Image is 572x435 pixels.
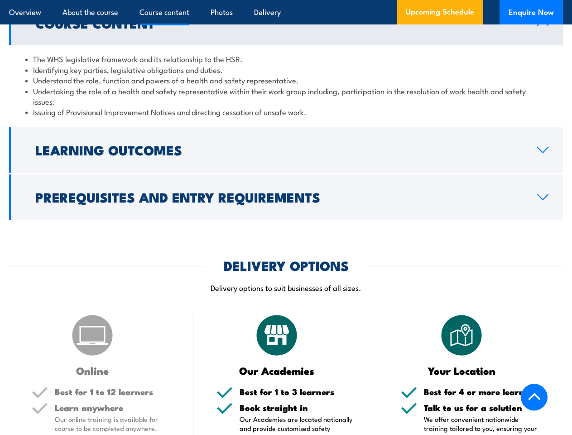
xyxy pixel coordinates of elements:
h3: Online [32,365,153,376]
h5: Book straight in [240,403,356,412]
li: Understand the role, function and powers of a health and safety representative. [25,75,547,85]
p: Delivery options to suit businesses of all sizes. [9,282,563,293]
h5: Learn anywhere [55,403,171,412]
h5: Best for 1 to 3 learners [240,387,356,396]
h3: Our Academies [216,365,338,376]
li: Identifying key parties, legislative obligations and duties. [25,64,547,75]
h2: DELIVERY OPTIONS [224,259,349,271]
h2: Course Content [35,17,523,29]
li: The WHS legislative framework and its relationship to the HSR. [25,53,547,64]
a: Learning Outcomes [9,127,563,173]
h3: Your Location [401,365,522,376]
a: Prerequisites and Entry Requirements [9,174,563,220]
li: Issuing of Provisional Improvement Notices and directing cessation of unsafe work. [25,106,547,117]
h2: Prerequisites and Entry Requirements [35,191,523,203]
li: Undertaking the role of a health and safety representative within their work group including, par... [25,86,547,107]
h5: Best for 1 to 12 learners [55,387,171,396]
p: Our online training is available for course to be completed anywhere. [55,415,171,433]
h2: Learning Outcomes [35,144,523,155]
h5: Talk to us for a solution [424,403,540,412]
h5: Best for 4 or more learners [424,387,540,396]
